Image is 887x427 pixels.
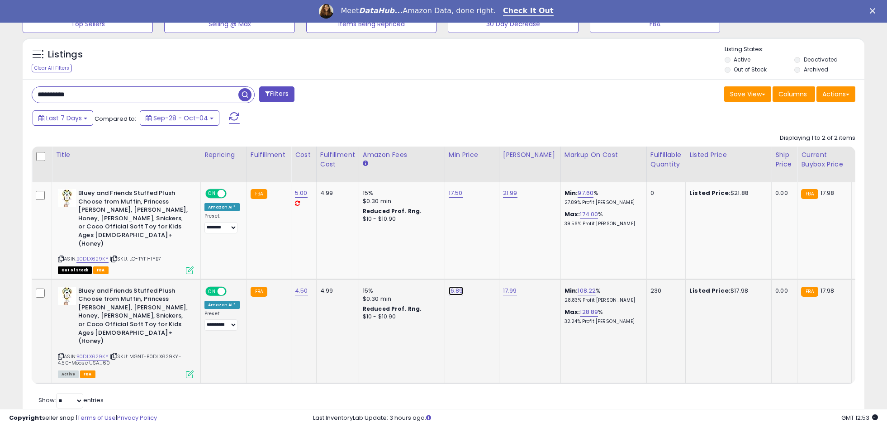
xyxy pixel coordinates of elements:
button: FBA [590,15,720,33]
button: Actions [816,86,855,102]
button: Columns [773,86,815,102]
span: OFF [225,287,240,295]
div: % [564,308,640,325]
label: Out of Stock [734,66,767,73]
button: Items Being Repriced [306,15,436,33]
label: Archived [804,66,828,73]
a: B0DLX629KY [76,353,109,361]
div: $0.30 min [363,197,438,205]
b: Bluey and Friends Stuffed Plush Choose from Muffin, Princess [PERSON_NAME], [PERSON_NAME], Honey,... [78,189,188,250]
img: 41ox+1zNcmL._SL40_.jpg [58,189,76,207]
button: Sep-28 - Oct-04 [140,110,219,126]
a: 108.22 [578,286,596,295]
div: Listed Price [689,150,768,160]
div: Markup on Cost [564,150,643,160]
th: The percentage added to the cost of goods (COGS) that forms the calculator for Min & Max prices. [560,147,646,182]
span: Show: entries [38,396,104,404]
div: Fulfillment [251,150,287,160]
button: Save View [724,86,771,102]
small: FBA [801,287,818,297]
div: Amazon AI * [204,203,240,211]
small: FBA [251,287,267,297]
div: Last InventoryLab Update: 3 hours ago. [313,414,878,422]
button: Last 7 Days [33,110,93,126]
b: Min: [564,189,578,197]
button: Top Sellers [23,15,153,33]
div: $17.98 [689,287,764,295]
span: Last 7 Days [46,114,82,123]
div: 15% [363,189,438,197]
button: Selling @ Max [164,15,294,33]
div: Fulfillable Quantity [650,150,682,169]
span: All listings that are currently out of stock and unavailable for purchase on Amazon [58,266,92,274]
div: Fulfillment Cost [320,150,355,169]
button: Filters [259,86,294,102]
div: 0 [650,189,678,197]
div: Meet Amazon Data, done right. [341,6,496,15]
div: 4.99 [320,189,352,197]
a: 174.00 [580,210,598,219]
img: Profile image for Georgie [319,4,333,19]
a: 5.00 [295,189,308,198]
b: Min: [564,286,578,295]
label: Active [734,56,750,63]
span: FBA [93,266,109,274]
span: ON [206,190,218,198]
a: 128.89 [580,308,598,317]
span: 2025-10-13 12:53 GMT [841,413,878,422]
a: 4.50 [295,286,308,295]
div: $10 - $10.90 [363,215,438,223]
div: seller snap | | [9,414,157,422]
div: Clear All Filters [32,64,72,72]
span: 17.98 [821,189,835,197]
div: % [564,189,640,206]
div: Min Price [449,150,495,160]
div: $21.88 [689,189,764,197]
a: 17.99 [503,286,517,295]
span: ON [206,287,218,295]
a: Privacy Policy [117,413,157,422]
a: B0DLX629KY [76,255,109,263]
div: $10 - $10.90 [363,313,438,321]
h5: Listings [48,48,83,61]
span: All listings currently available for purchase on Amazon [58,370,79,378]
small: FBA [801,189,818,199]
span: | SKU: MGNT-B0DLX629KY-4.50-Moose USA_60 [58,353,181,366]
a: 21.99 [503,189,517,198]
div: 0.00 [775,287,790,295]
div: ASIN: [58,287,194,377]
div: Current Buybox Price [801,150,848,169]
p: 39.56% Profit [PERSON_NAME] [564,221,640,227]
a: 97.60 [578,189,593,198]
small: FBA [251,189,267,199]
span: Compared to: [95,114,136,123]
i: DataHub... [359,6,403,15]
div: 4.99 [320,287,352,295]
div: Displaying 1 to 2 of 2 items [780,134,855,142]
b: Max: [564,210,580,218]
span: FBA [80,370,95,378]
div: Close [870,8,879,14]
div: % [564,287,640,304]
div: [PERSON_NAME] [503,150,557,160]
a: Check It Out [503,6,554,16]
button: 30 Day Decrease [448,15,578,33]
b: Reduced Prof. Rng. [363,207,422,215]
label: Deactivated [804,56,838,63]
p: 32.24% Profit [PERSON_NAME] [564,318,640,325]
div: 15% [363,287,438,295]
div: Repricing [204,150,243,160]
p: 27.89% Profit [PERSON_NAME] [564,199,640,206]
span: OFF [225,190,240,198]
a: 16.89 [449,286,463,295]
div: Amazon AI * [204,301,240,309]
b: Reduced Prof. Rng. [363,305,422,313]
b: Listed Price: [689,189,730,197]
strong: Copyright [9,413,42,422]
div: Ship Price [775,150,793,169]
b: Listed Price: [689,286,730,295]
div: Cost [295,150,313,160]
div: 230 [650,287,678,295]
div: ASIN: [58,189,194,273]
a: Terms of Use [77,413,116,422]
